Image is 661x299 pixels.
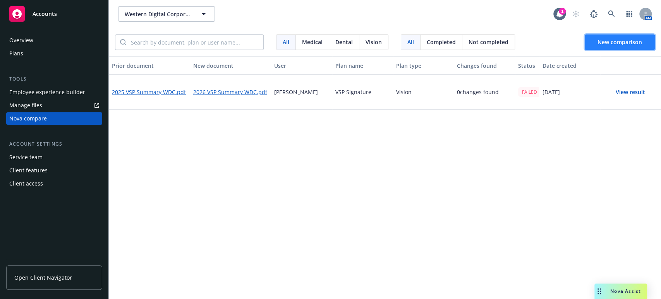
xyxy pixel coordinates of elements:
[610,288,641,294] span: Nova Assist
[120,39,126,45] svg: Search
[366,38,382,46] span: Vision
[594,284,604,299] div: Drag to move
[515,56,539,75] button: Status
[518,62,536,70] div: Status
[9,86,85,98] div: Employee experience builder
[6,86,102,98] a: Employee experience builder
[542,88,560,96] p: [DATE]
[283,38,289,46] span: All
[568,6,584,22] a: Start snowing
[302,38,323,46] span: Medical
[586,6,601,22] a: Report a Bug
[125,10,192,18] span: Western Digital Corporation
[6,177,102,190] a: Client access
[603,84,658,100] button: View result
[469,38,508,46] span: Not completed
[9,34,33,46] div: Overview
[6,34,102,46] a: Overview
[112,62,187,70] div: Prior document
[126,35,263,50] input: Search by document, plan or user name...
[33,11,57,17] span: Accounts
[6,75,102,83] div: Tools
[6,99,102,112] a: Manage files
[6,3,102,25] a: Accounts
[335,38,353,46] span: Dental
[585,34,655,50] button: New comparison
[6,151,102,163] a: Service team
[6,47,102,60] a: Plans
[396,62,451,70] div: Plan type
[9,47,23,60] div: Plans
[518,87,541,97] div: FAILED
[9,177,43,190] div: Client access
[271,56,332,75] button: User
[6,164,102,177] a: Client features
[559,8,566,15] div: 1
[193,62,268,70] div: New document
[9,112,47,125] div: Nova compare
[393,75,454,110] div: Vision
[335,62,390,70] div: Plan name
[427,38,456,46] span: Completed
[539,56,600,75] button: Date created
[457,88,499,96] p: 0 changes found
[9,164,48,177] div: Client features
[9,151,43,163] div: Service team
[274,62,329,70] div: User
[594,284,647,299] button: Nova Assist
[190,56,271,75] button: New document
[193,88,267,96] a: 2026 VSP Summary WDC.pdf
[109,56,190,75] button: Prior document
[118,6,215,22] button: Western Digital Corporation
[454,56,515,75] button: Changes found
[597,38,642,46] span: New comparison
[622,6,637,22] a: Switch app
[6,112,102,125] a: Nova compare
[393,56,454,75] button: Plan type
[6,140,102,148] div: Account settings
[14,273,72,282] span: Open Client Navigator
[407,38,414,46] span: All
[112,88,186,96] a: 2025 VSP Summary WDC.pdf
[9,99,42,112] div: Manage files
[332,56,393,75] button: Plan name
[332,75,393,110] div: VSP Signature
[274,88,318,96] p: [PERSON_NAME]
[542,62,597,70] div: Date created
[604,6,619,22] a: Search
[457,62,512,70] div: Changes found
